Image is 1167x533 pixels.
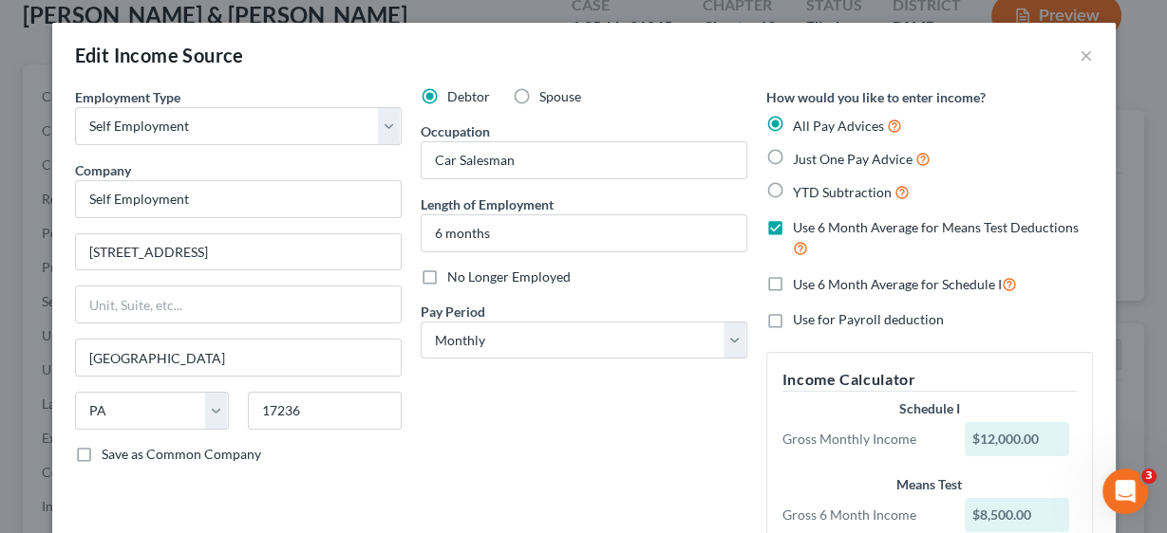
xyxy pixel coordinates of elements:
[793,311,944,327] span: Use for Payroll deduction
[76,340,401,376] input: Enter city...
[422,215,746,251] input: ex: 2 years
[1102,469,1148,514] iframe: Intercom live chat
[75,162,131,178] span: Company
[793,118,884,134] span: All Pay Advices
[75,42,244,68] div: Edit Income Source
[422,142,746,178] input: --
[447,88,490,104] span: Debtor
[421,121,490,141] label: Occupation
[793,276,1002,292] span: Use 6 Month Average for Schedule I
[76,234,401,270] input: Enter address...
[102,446,261,462] span: Save as Common Company
[766,87,986,107] label: How would you like to enter income?
[539,88,581,104] span: Spouse
[782,399,1077,418] div: Schedule I
[965,422,1069,456] div: $12,000.00
[75,89,180,105] span: Employment Type
[782,368,1077,392] h5: Income Calculator
[782,475,1077,494] div: Means Test
[75,180,402,218] input: Search company by name...
[965,498,1069,532] div: $8,500.00
[248,392,402,430] input: Enter zip...
[773,430,956,449] div: Gross Monthly Income
[793,184,892,200] span: YTD Subtraction
[773,505,956,524] div: Gross 6 Month Income
[447,268,571,285] span: No Longer Employed
[1080,44,1093,66] button: ×
[793,219,1079,235] span: Use 6 Month Average for Means Test Deductions
[793,151,913,167] span: Just One Pay Advice
[76,286,401,322] input: Unit, Suite, etc...
[421,194,554,214] label: Length of Employment
[421,303,485,320] span: Pay Period
[1141,469,1157,484] span: 3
